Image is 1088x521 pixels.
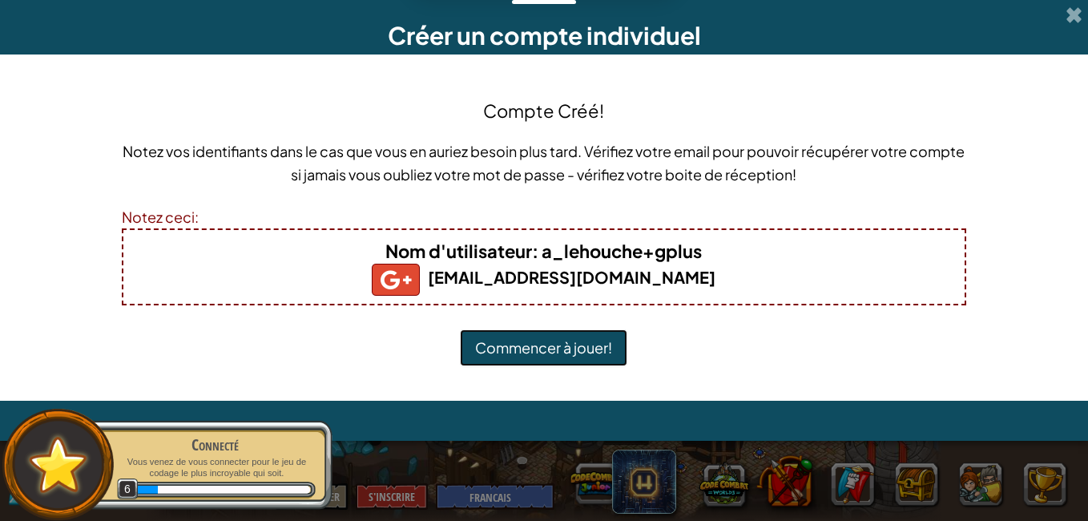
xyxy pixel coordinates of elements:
[759,16,1072,178] iframe: Boîte de dialogue "Se connecter avec Google"
[122,205,966,228] div: Notez ceci:
[385,240,702,262] b: : a_lehouche+gplus
[114,434,316,456] div: Connecté
[372,264,420,296] img: gplus_small.png
[460,329,627,366] button: Commencer à jouer!
[117,479,139,500] span: 6
[385,240,532,262] span: Nom d'utilisateur
[22,429,95,500] img: default.png
[483,98,604,123] h4: Compte Créé!
[114,456,316,479] p: Vous venez de vous connecter pour le jeu de codage le plus incroyable qui soit.
[372,267,715,287] b: [EMAIL_ADDRESS][DOMAIN_NAME]
[122,139,966,186] p: Notez vos identifiants dans le cas que vous en auriez besoin plus tard. Vérifiez votre email pour...
[388,20,701,50] span: Créer un compte individuel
